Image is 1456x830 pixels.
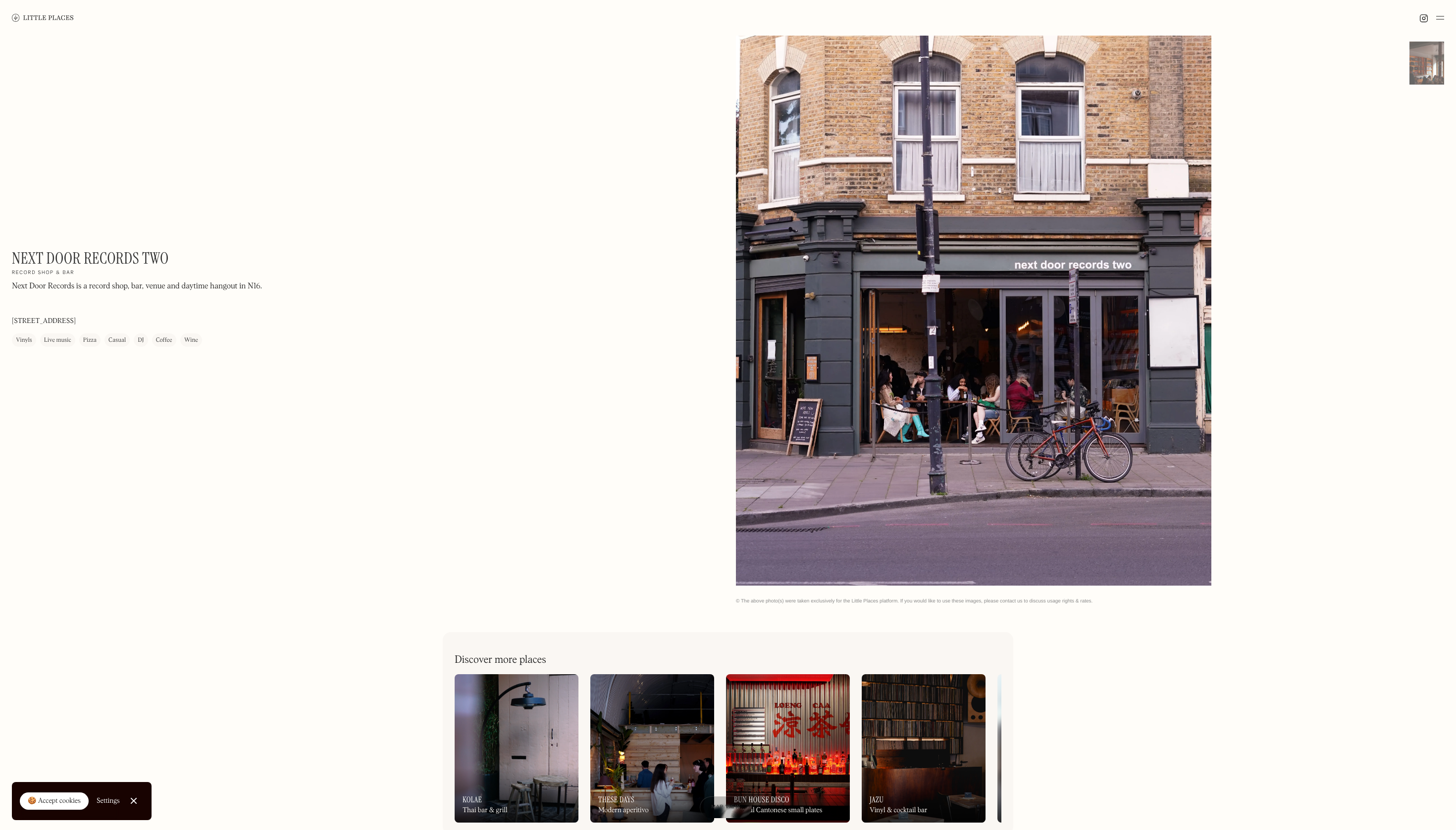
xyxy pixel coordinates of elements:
[598,806,649,815] div: Modern aperitivo
[20,792,89,810] a: 🍪 Accept cookies
[455,654,546,666] h2: Discover more places
[97,797,120,804] div: Settings
[463,795,482,804] h3: Kolae
[12,298,262,310] p: ‍
[12,249,169,268] h1: Next Door Records Two
[734,806,823,815] div: Playful Cantonese small plates
[712,804,740,810] span: Map view
[83,336,97,346] div: Pizza
[156,336,172,346] div: Coffee
[184,336,198,346] div: Wine
[997,674,1121,823] a: On Our RadarForza WineRooftop bar & snack spot
[870,806,928,815] div: Vinyl & cocktail bar
[28,796,81,806] div: 🍪 Accept cookies
[455,674,578,823] a: KolaeThai bar & grill
[12,317,76,327] p: [STREET_ADDRESS]
[124,791,144,811] a: Close Cookie Popup
[108,336,126,346] div: Casual
[44,336,71,346] div: Live music
[734,795,789,804] h3: Bun House Disco
[138,336,144,346] div: DJ
[870,795,884,804] h3: Jazu
[12,281,262,293] p: Next Door Records is a record shop, bar, venue and daytime hangout in N16.
[726,674,850,823] a: Bun House DiscoPlayful Cantonese small plates
[862,674,986,823] a: JazuVinyl & cocktail bar
[598,795,634,804] h3: These Days
[97,790,120,812] a: Settings
[590,674,714,823] a: These DaysModern aperitivo
[700,796,752,818] a: Map view
[12,270,74,277] h2: Record shop & bar
[16,336,32,346] div: Vinyls
[736,598,1444,604] div: © The above photo(s) were taken exclusively for the Little Places platform. If you would like to ...
[463,806,508,815] div: Thai bar & grill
